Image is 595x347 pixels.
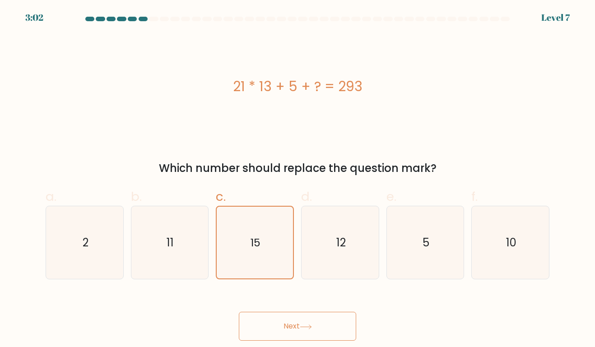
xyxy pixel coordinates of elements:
[82,235,88,250] text: 2
[423,235,429,250] text: 5
[386,188,396,205] span: e.
[51,160,544,176] div: Which number should replace the question mark?
[239,312,356,341] button: Next
[216,188,226,205] span: c.
[336,235,345,250] text: 12
[251,235,260,250] text: 15
[46,76,549,97] div: 21 * 13 + 5 + ? = 293
[506,235,516,250] text: 10
[471,188,478,205] span: f.
[541,11,570,24] div: Level 7
[301,188,312,205] span: d.
[25,11,43,24] div: 3:02
[131,188,142,205] span: b.
[167,235,174,250] text: 11
[46,188,56,205] span: a.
